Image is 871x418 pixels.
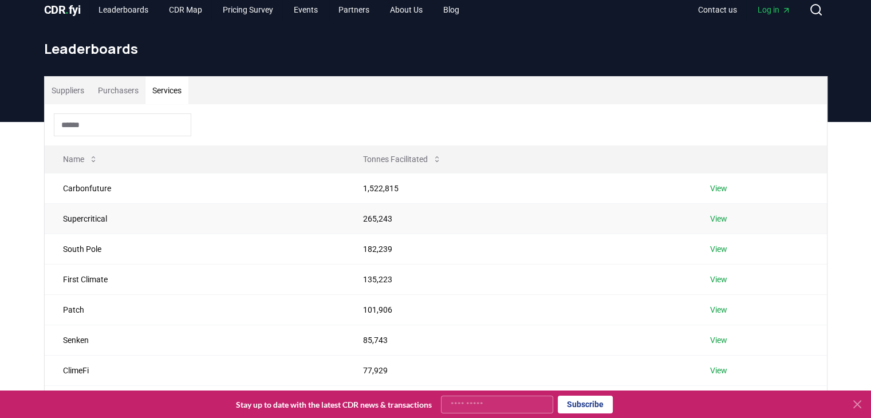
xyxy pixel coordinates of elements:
span: CDR fyi [44,3,81,17]
td: 85,743 [345,325,692,355]
td: 265,243 [345,203,692,234]
a: View [710,365,727,376]
h1: Leaderboards [44,40,827,58]
span: Log in [758,4,791,15]
td: 77,929 [345,355,692,385]
button: Services [145,77,188,104]
td: ClimeFi [45,355,345,385]
td: Carbonfuture [45,173,345,203]
td: 72,876 [345,385,692,416]
a: View [710,334,727,346]
td: Senken [45,325,345,355]
td: 135,223 [345,264,692,294]
td: South Pole [45,234,345,264]
td: 101,906 [345,294,692,325]
button: Suppliers [45,77,91,104]
td: 1,522,815 [345,173,692,203]
button: Tonnes Facilitated [354,148,451,171]
span: . [65,3,69,17]
button: Name [54,148,107,171]
td: First Climate [45,264,345,294]
a: View [710,183,727,194]
td: Patch [45,294,345,325]
a: CDR.fyi [44,2,81,18]
a: View [710,274,727,285]
td: Supercritical [45,203,345,234]
td: 182,239 [345,234,692,264]
td: Climeworks Solution [45,385,345,416]
a: View [710,213,727,224]
a: View [710,304,727,316]
button: Purchasers [91,77,145,104]
a: View [710,243,727,255]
